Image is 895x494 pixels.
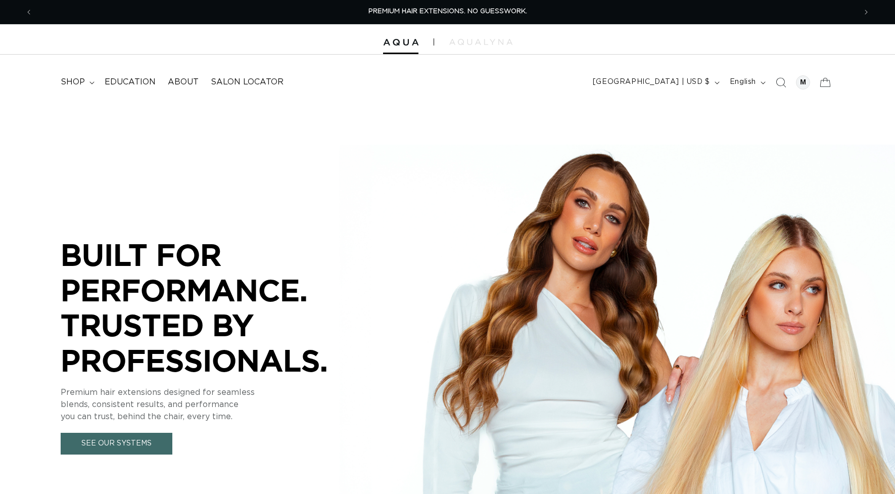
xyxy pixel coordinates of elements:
[211,77,284,87] span: Salon Locator
[593,77,710,87] span: [GEOGRAPHIC_DATA] | USD $
[105,77,156,87] span: Education
[770,71,792,94] summary: Search
[61,433,172,455] a: See Our Systems
[449,39,512,45] img: aqualyna.com
[61,77,85,87] span: shop
[587,73,724,92] button: [GEOGRAPHIC_DATA] | USD $
[99,71,162,94] a: Education
[168,77,199,87] span: About
[383,39,418,46] img: Aqua Hair Extensions
[61,237,364,378] p: BUILT FOR PERFORMANCE. TRUSTED BY PROFESSIONALS.
[724,73,770,92] button: English
[55,71,99,94] summary: shop
[730,77,756,87] span: English
[162,71,205,94] a: About
[368,8,527,15] span: PREMIUM HAIR EXTENSIONS. NO GUESSWORK.
[205,71,290,94] a: Salon Locator
[855,3,877,22] button: Next announcement
[18,3,40,22] button: Previous announcement
[61,386,364,423] p: Premium hair extensions designed for seamless blends, consistent results, and performance you can...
